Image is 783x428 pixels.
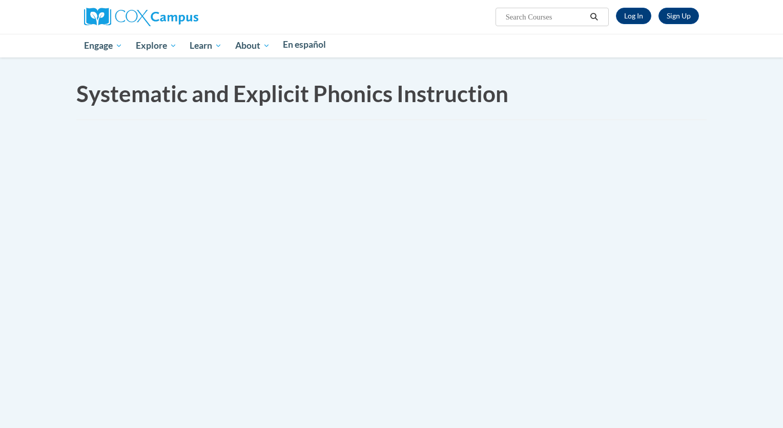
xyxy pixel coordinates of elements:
span: Engage [84,40,122,52]
a: Log In [616,8,651,24]
span: En español [283,39,326,50]
span: Learn [190,40,222,52]
a: Engage [77,34,129,57]
span: Systematic and Explicit Phonics Instruction [76,80,508,107]
div: Main menu [69,34,714,57]
i:  [590,13,599,21]
span: Explore [136,40,177,52]
a: Cox Campus [84,12,198,21]
a: About [229,34,277,57]
button: Search [587,11,602,23]
a: Learn [183,34,229,57]
a: En español [277,34,333,55]
span: About [235,40,270,52]
a: Register [658,8,699,24]
a: Explore [129,34,183,57]
input: Search Courses [505,11,587,23]
img: Cox Campus [84,8,198,26]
